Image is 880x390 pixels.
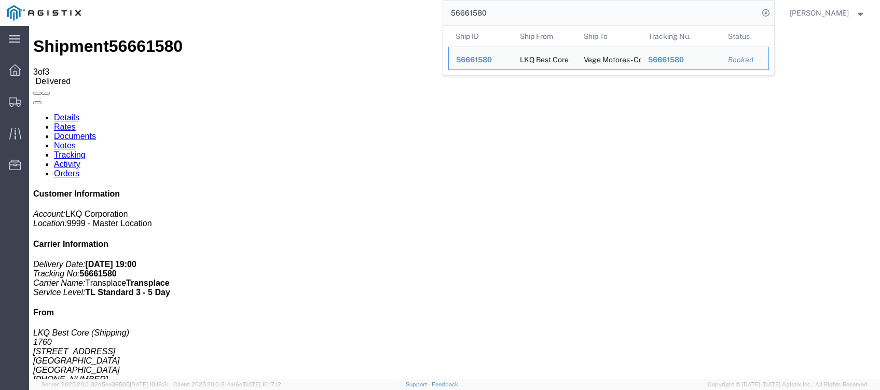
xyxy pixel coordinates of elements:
[432,381,458,387] a: Feedback
[648,55,683,64] span: 56661580
[456,54,505,65] div: 56661580
[648,54,713,65] div: 56661580
[728,54,761,65] div: Booked
[173,381,281,387] span: Client: 2025.20.0-314a16e
[4,193,38,202] i: Location:
[4,340,91,349] span: [GEOGRAPHIC_DATA]
[130,381,169,387] span: [DATE] 10:18:31
[242,381,281,387] span: [DATE] 10:17:12
[7,5,81,21] img: logo
[584,47,634,69] div: Vege Motores - Co Laser Forwarding INC.
[448,26,774,75] table: Search Results
[789,7,866,19] button: [PERSON_NAME]
[4,234,56,243] i: Delivery Date:
[42,381,169,387] span: Server: 2025.20.0-32d5ea39505
[721,26,769,47] th: Status
[406,381,432,387] a: Support
[708,380,868,389] span: Copyright © [DATE]-[DATE] Agistix Inc., All Rights Reserved
[790,7,849,19] span: Jorge Hinojosa
[4,262,57,271] i: Service Level:
[4,214,847,223] h4: Carrier Information
[56,253,97,261] span: Transplace
[640,26,721,47] th: Tracking Nu.
[448,26,513,47] th: Ship ID
[57,262,141,271] b: TL Standard 3 - 5 Day
[456,55,492,64] span: 56661580
[519,47,568,69] div: LKQ Best Core
[4,243,51,252] i: Tracking No:
[4,282,847,291] h4: From
[56,234,107,243] b: [DATE] 19:00
[443,1,759,25] input: Search for shipment number, reference number
[4,302,847,368] address: LKQ Best Core (Shipping) 1760 [STREET_ADDRESS] [GEOGRAPHIC_DATA] [PHONE_NUMBER] [EMAIL_ADDRESS][D...
[51,243,88,252] b: 56661580
[576,26,641,47] th: Ship To
[512,26,576,47] th: Ship From
[4,253,56,261] i: Carrier Name:
[97,253,141,261] b: Transplace
[36,184,99,192] span: LKQ Corporation
[29,26,880,379] iframe: FS Legacy Container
